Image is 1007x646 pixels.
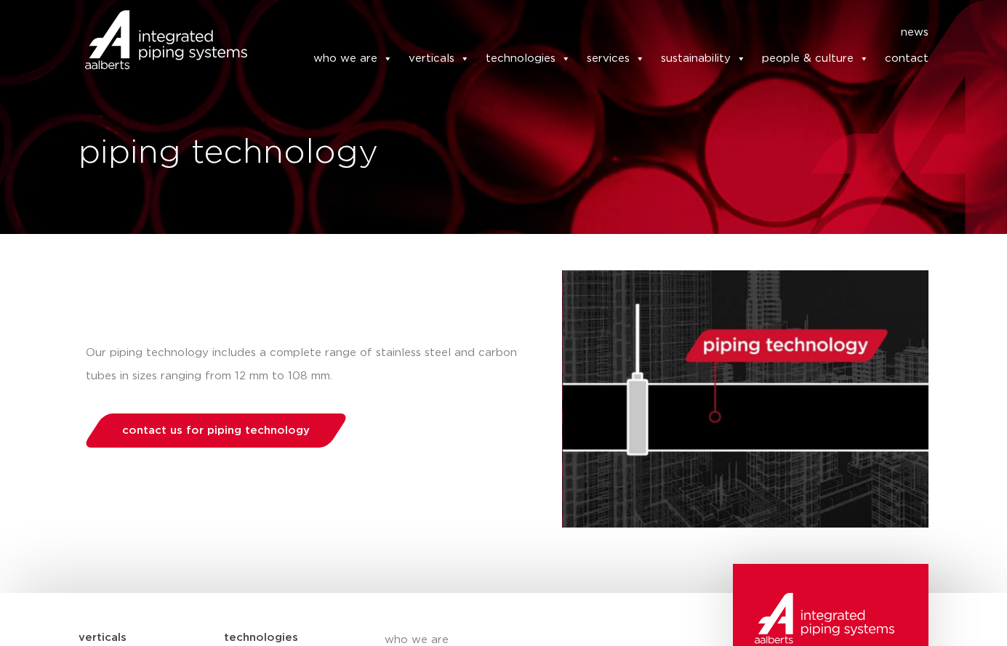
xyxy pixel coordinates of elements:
[86,342,533,388] p: Our piping technology includes a complete range of stainless steel and carbon tubes in sizes rang...
[79,130,497,177] h1: piping technology
[901,21,928,44] a: news
[762,44,869,73] a: people & culture
[122,425,310,436] span: contact us for piping technology
[269,21,929,44] nav: Menu
[661,44,746,73] a: sustainability
[313,44,393,73] a: who we are
[587,44,645,73] a: services
[885,44,928,73] a: contact
[81,413,350,448] a: contact us for piping technology
[409,44,470,73] a: verticals
[486,44,571,73] a: technologies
